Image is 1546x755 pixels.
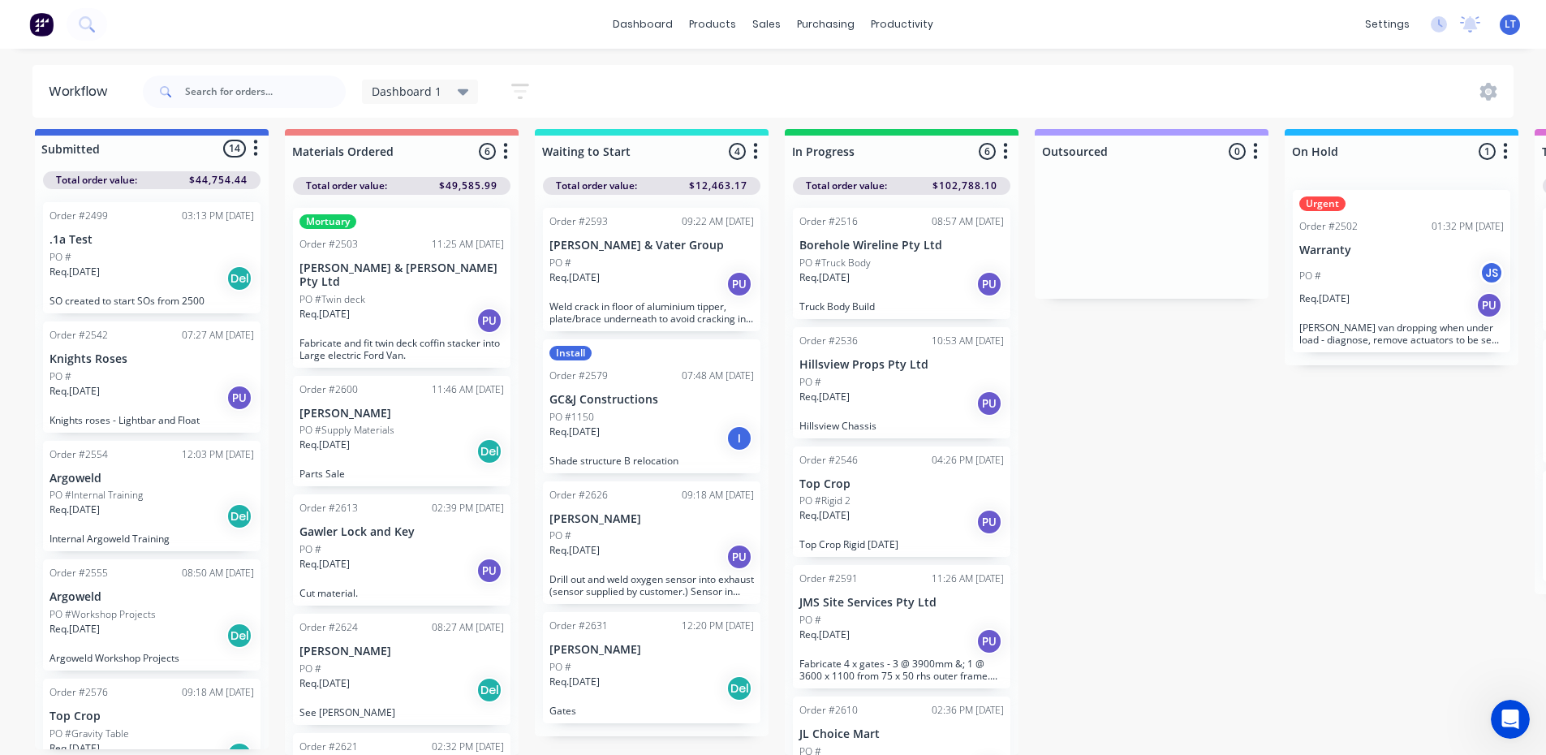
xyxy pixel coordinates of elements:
[793,565,1010,688] div: Order #259111:26 AM [DATE]JMS Site Services Pty LtdPO #Req.[DATE]PUFabricate 4 x gates - 3 @ 3900...
[50,566,108,580] div: Order #2555
[49,82,115,101] div: Workflow
[932,703,1004,718] div: 02:36 PM [DATE]
[432,501,504,516] div: 02:39 PM [DATE]
[549,393,754,407] p: GC&J Constructions
[799,214,858,229] div: Order #2516
[549,346,592,360] div: Install
[726,675,752,701] div: Del
[799,508,850,523] p: Req. [DATE]
[682,214,754,229] div: 09:22 AM [DATE]
[299,740,358,754] div: Order #2621
[1299,321,1504,346] p: [PERSON_NAME] van dropping when under load - diagnose, remove actuators to be sent away for repai...
[799,453,858,468] div: Order #2546
[1479,261,1504,285] div: JS
[299,557,350,572] p: Req. [DATE]
[50,295,254,307] p: SO created to start SOs from 2500
[549,512,754,526] p: [PERSON_NAME]
[799,358,1004,372] p: Hillsview Props Pty Ltd
[50,710,254,723] p: Top Crop
[793,327,1010,438] div: Order #253610:53 AM [DATE]Hillsview Props Pty LtdPO #Req.[DATE]PUHillsview Chassis
[293,614,510,725] div: Order #262408:27 AM [DATE][PERSON_NAME]PO #Req.[DATE]DelSee [PERSON_NAME]
[549,705,754,717] p: Gates
[1491,700,1530,739] iframe: Intercom live chat
[293,494,510,606] div: Order #261302:39 PM [DATE]Gawler Lock and KeyPO #Req.[DATE]PUCut material.
[299,542,321,557] p: PO #
[372,83,441,100] span: Dashboard 1
[549,256,571,270] p: PO #
[182,328,254,343] div: 07:27 AM [DATE]
[605,12,681,37] a: dashboard
[549,410,594,425] p: PO #1150
[50,209,108,223] div: Order #2499
[1299,196,1346,211] div: Urgent
[50,503,100,517] p: Req. [DATE]
[50,727,129,741] p: PO #Gravity Table
[50,447,108,462] div: Order #2554
[226,623,252,649] div: Del
[799,596,1004,610] p: JMS Site Services Pty Ltd
[543,208,760,331] div: Order #259309:22 AM [DATE][PERSON_NAME] & Vater GroupPO #Req.[DATE]PUWeld crack in floor of alumi...
[799,494,851,508] p: PO #Rigid 2
[182,685,254,700] div: 09:18 AM [DATE]
[799,538,1004,550] p: Top Crop Rigid [DATE]
[50,533,254,545] p: Internal Argoweld Training
[799,628,850,642] p: Req. [DATE]
[1299,291,1350,306] p: Req. [DATE]
[1299,219,1358,234] div: Order #2502
[976,628,1002,654] div: PU
[50,607,156,622] p: PO #Workshop Projects
[1299,244,1504,257] p: Warranty
[476,558,502,584] div: PU
[543,481,760,605] div: Order #262609:18 AM [DATE][PERSON_NAME]PO #Req.[DATE]PUDrill out and weld oxygen sensor into exha...
[299,423,394,438] p: PO #Supply Materials
[50,622,100,636] p: Req. [DATE]
[299,662,321,676] p: PO #
[432,740,504,754] div: 02:32 PM [DATE]
[682,619,754,633] div: 12:20 PM [DATE]
[50,250,71,265] p: PO #
[50,352,254,366] p: Knights Roses
[299,501,358,516] div: Order #2613
[299,237,358,252] div: Order #2503
[549,300,754,325] p: Weld crack in floor of aluminium tipper, plate/brace underneath to avoid cracking in future. Floo...
[799,477,1004,491] p: Top Crop
[50,652,254,664] p: Argoweld Workshop Projects
[793,447,1010,558] div: Order #254604:26 PM [DATE]Top CropPO #Rigid 2Req.[DATE]PUTop Crop Rigid [DATE]
[799,256,871,270] p: PO #Truck Body
[976,390,1002,416] div: PU
[1476,292,1502,318] div: PU
[689,179,747,193] span: $12,463.17
[189,173,248,188] span: $44,754.44
[299,382,358,397] div: Order #2600
[50,472,254,485] p: Argoweld
[799,390,850,404] p: Req. [DATE]
[543,339,760,473] div: InstallOrder #257907:48 AM [DATE]GC&J ConstructionsPO #1150Req.[DATE]IShade structure B relocation
[726,544,752,570] div: PU
[50,265,100,279] p: Req. [DATE]
[293,208,510,368] div: MortuaryOrder #250311:25 AM [DATE][PERSON_NAME] & [PERSON_NAME] Pty LtdPO #Twin deckReq.[DATE]PUF...
[1299,269,1321,283] p: PO #
[744,12,789,37] div: sales
[806,179,887,193] span: Total order value:
[549,528,571,543] p: PO #
[299,525,504,539] p: Gawler Lock and Key
[50,384,100,399] p: Req. [DATE]
[299,438,350,452] p: Req. [DATE]
[682,488,754,503] div: 09:18 AM [DATE]
[932,334,1004,348] div: 10:53 AM [DATE]
[549,455,754,467] p: Shade structure B relocation
[549,543,600,558] p: Req. [DATE]
[549,660,571,675] p: PO #
[549,270,600,285] p: Req. [DATE]
[299,468,504,480] p: Parts Sale
[799,300,1004,313] p: Truck Body Build
[799,270,850,285] p: Req. [DATE]
[432,620,504,635] div: 08:27 AM [DATE]
[43,441,261,552] div: Order #255412:03 PM [DATE]ArgoweldPO #Internal TrainingReq.[DATE]DelInternal Argoweld Training
[43,559,261,671] div: Order #255508:50 AM [DATE]ArgoweldPO #Workshop ProjectsReq.[DATE]DelArgoweld Workshop Projects
[299,214,356,229] div: Mortuary
[549,214,608,229] div: Order #2593
[299,307,350,321] p: Req. [DATE]
[299,261,504,289] p: [PERSON_NAME] & [PERSON_NAME] Pty Ltd
[476,677,502,703] div: Del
